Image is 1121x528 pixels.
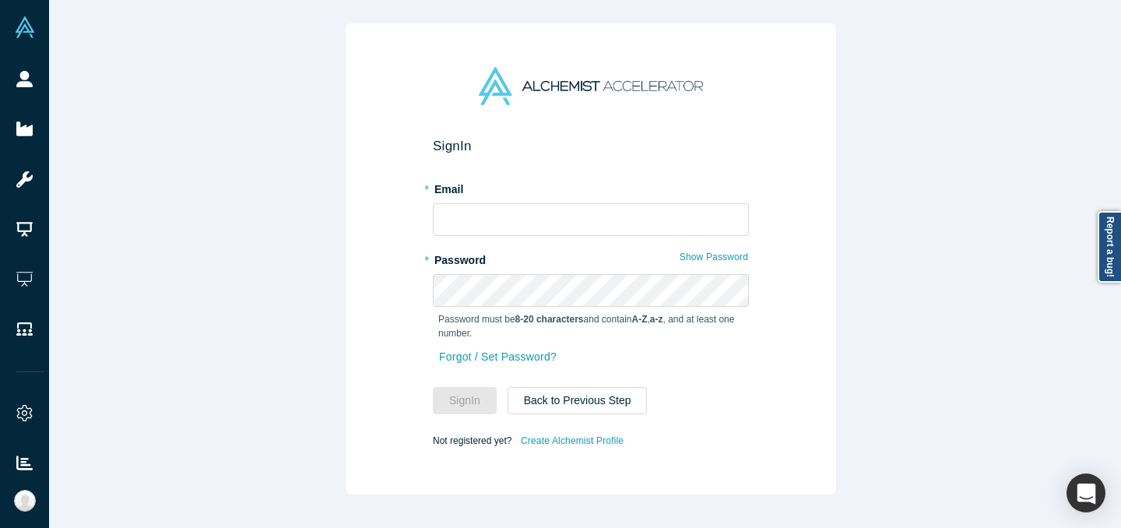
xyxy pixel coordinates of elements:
span: Not registered yet? [433,435,511,446]
h2: Sign In [433,138,749,154]
label: Email [433,176,749,198]
img: Alchemist Vault Logo [14,16,36,38]
img: Alchemist Accelerator Logo [479,67,703,105]
strong: 8-20 characters [515,314,584,325]
img: Ally Hoang's Account [14,490,36,512]
button: Back to Previous Step [508,387,648,414]
p: Password must be and contain , , and at least one number. [438,312,743,340]
button: Show Password [679,247,749,267]
a: Forgot / Set Password? [438,343,557,371]
strong: a-z [650,314,663,325]
strong: A-Z [632,314,648,325]
label: Password [433,247,749,269]
a: Report a bug! [1098,211,1121,283]
button: SignIn [433,387,497,414]
a: Create Alchemist Profile [520,431,624,451]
